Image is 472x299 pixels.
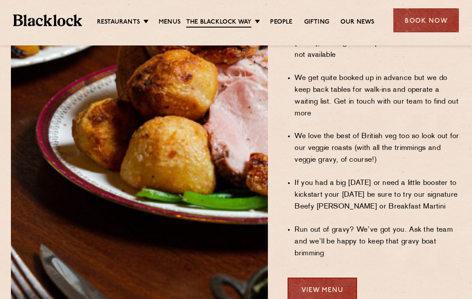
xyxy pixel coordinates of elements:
[295,73,461,120] li: We get quite booked up in advance but we do keep back tables for walk-ins and operate a waiting l...
[97,18,140,27] a: Restaurants
[186,18,251,28] a: The Blacklock Way
[159,18,180,27] a: Menus
[13,14,82,26] img: BL_Textured_Logo-footer-cropped.svg
[340,18,375,27] a: Our News
[270,18,292,27] a: People
[295,177,461,213] li: If you had a big [DATE] or need a little booster to kickstart your [DATE] be sure to try our sign...
[304,18,329,27] a: Gifting
[295,131,461,166] li: We love the best of British veg too so look out for our veggie roasts (with all the trimmings and...
[393,8,459,32] div: Book Now
[295,224,461,260] li: Run out of gravy? We’ve got you. Ask the team and we’ll be happy to keep that gravy boat brimming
